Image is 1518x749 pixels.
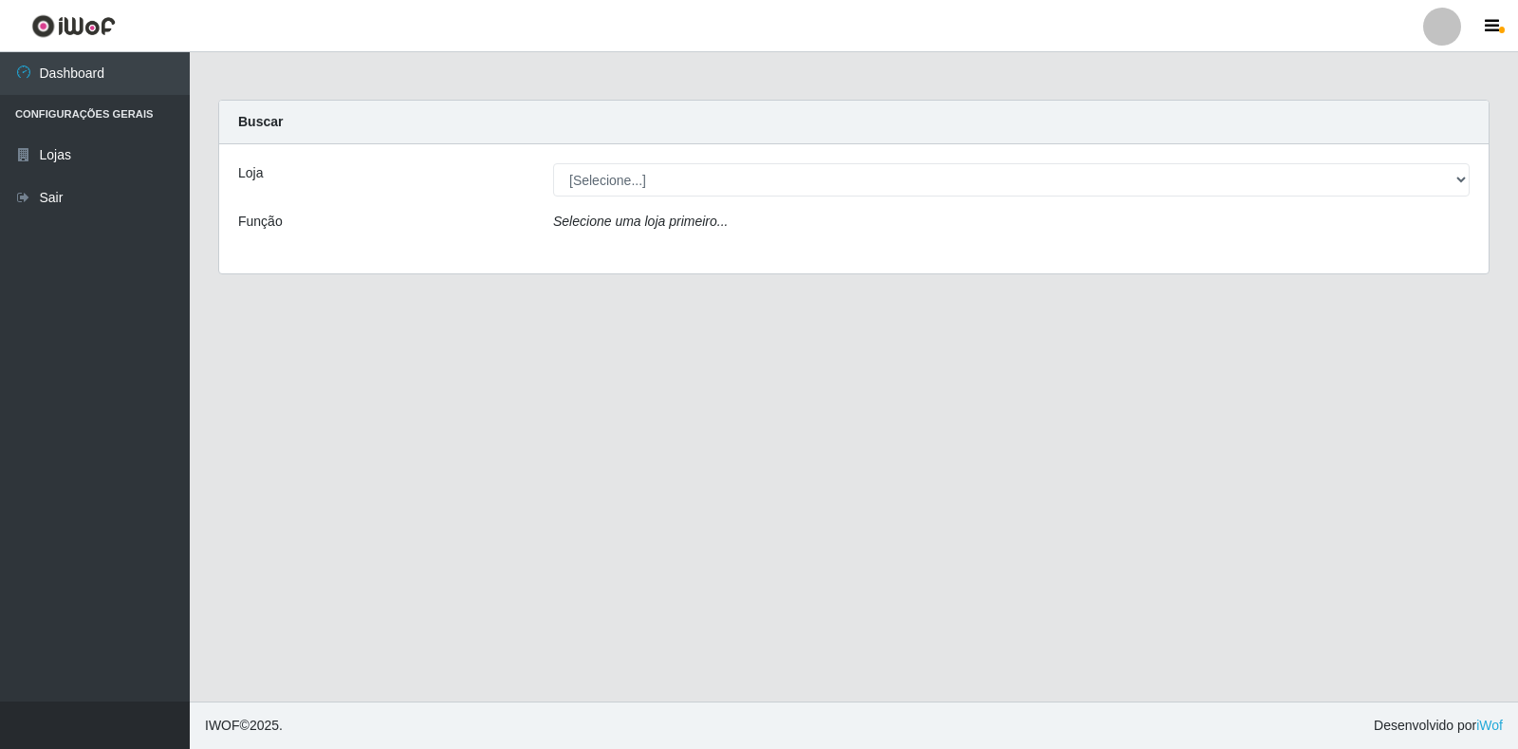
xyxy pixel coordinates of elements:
a: iWof [1476,718,1503,733]
label: Loja [238,163,263,183]
span: IWOF [205,718,240,733]
label: Função [238,212,283,232]
span: © 2025 . [205,716,283,736]
strong: Buscar [238,114,283,129]
img: CoreUI Logo [31,14,116,38]
i: Selecione uma loja primeiro... [553,214,728,229]
span: Desenvolvido por [1374,716,1503,736]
